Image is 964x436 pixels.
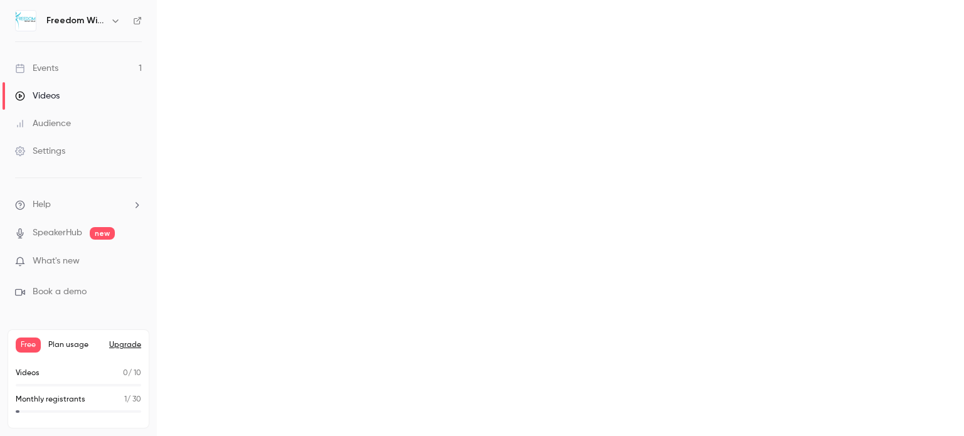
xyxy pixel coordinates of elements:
[15,145,65,157] div: Settings
[15,198,142,211] li: help-dropdown-opener
[109,340,141,350] button: Upgrade
[15,62,58,75] div: Events
[16,11,36,31] img: Freedom Within Walls
[123,370,128,377] span: 0
[33,285,87,299] span: Book a demo
[124,394,141,405] p: / 30
[33,198,51,211] span: Help
[46,14,105,27] h6: Freedom Within Walls
[15,90,60,102] div: Videos
[16,394,85,405] p: Monthly registrants
[127,256,142,267] iframe: Noticeable Trigger
[15,117,71,130] div: Audience
[48,340,102,350] span: Plan usage
[16,368,40,379] p: Videos
[90,227,115,240] span: new
[33,226,82,240] a: SpeakerHub
[16,338,41,353] span: Free
[123,368,141,379] p: / 10
[124,396,127,403] span: 1
[33,255,80,268] span: What's new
